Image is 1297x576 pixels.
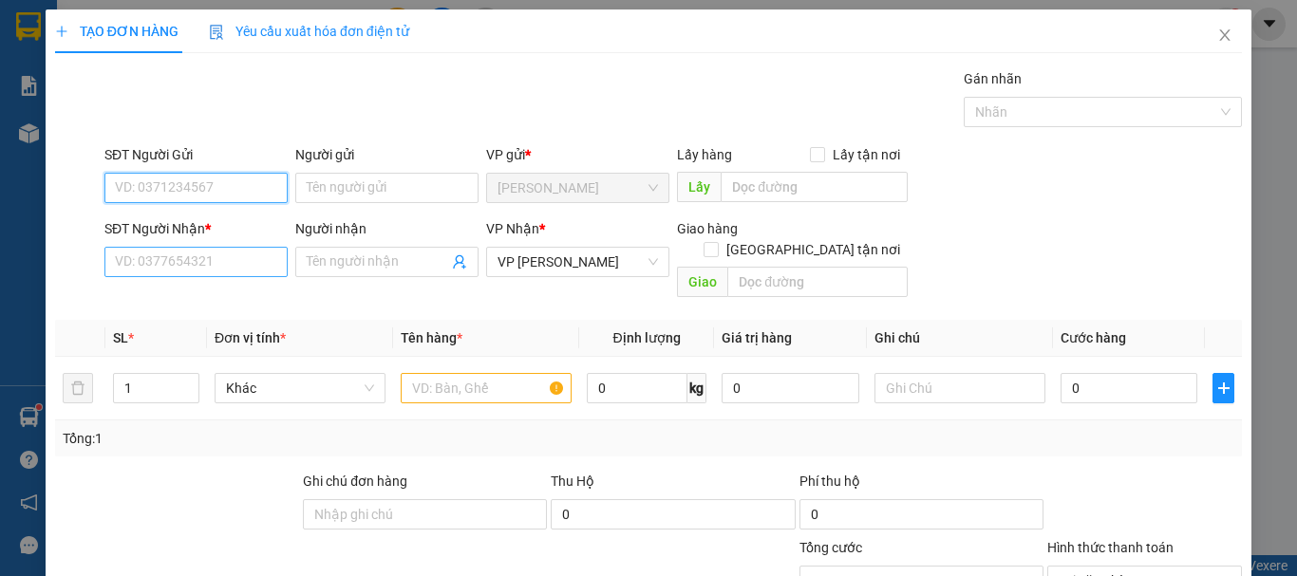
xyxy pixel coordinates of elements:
[1217,28,1232,43] span: close
[303,499,547,530] input: Ghi chú đơn hàng
[104,144,288,165] div: SĐT Người Gửi
[719,239,908,260] span: [GEOGRAPHIC_DATA] tận nơi
[209,24,409,39] span: Yêu cầu xuất hóa đơn điện tử
[722,373,858,403] input: 0
[867,320,1053,357] th: Ghi chú
[486,144,669,165] div: VP gửi
[452,254,467,269] span: user-add
[677,221,738,236] span: Giao hàng
[825,144,908,165] span: Lấy tận nơi
[63,373,93,403] button: delete
[874,373,1045,403] input: Ghi Chú
[799,540,862,555] span: Tổng cước
[303,474,407,489] label: Ghi chú đơn hàng
[498,174,658,202] span: Hồ Chí Minh
[727,267,908,297] input: Dọc đường
[721,172,908,202] input: Dọc đường
[486,221,539,236] span: VP Nhận
[498,248,658,276] span: VP Phan Rang
[1061,330,1126,345] span: Cước hàng
[295,218,479,239] div: Người nhận
[551,474,594,489] span: Thu Hộ
[215,330,286,345] span: Đơn vị tính
[964,71,1022,86] label: Gán nhãn
[55,24,179,39] span: TẠO ĐƠN HÀNG
[677,267,727,297] span: Giao
[295,144,479,165] div: Người gửi
[401,330,462,345] span: Tên hàng
[113,330,128,345] span: SL
[612,330,680,345] span: Định lượng
[677,147,732,162] span: Lấy hàng
[677,172,721,202] span: Lấy
[1198,9,1251,63] button: Close
[209,25,224,40] img: icon
[63,428,502,449] div: Tổng: 1
[401,373,572,403] input: VD: Bàn, Ghế
[104,218,288,239] div: SĐT Người Nhận
[799,471,1043,499] div: Phí thu hộ
[687,373,706,403] span: kg
[722,330,792,345] span: Giá trị hàng
[1212,373,1234,403] button: plus
[1213,381,1233,396] span: plus
[55,25,68,38] span: plus
[1047,540,1174,555] label: Hình thức thanh toán
[226,374,374,402] span: Khác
